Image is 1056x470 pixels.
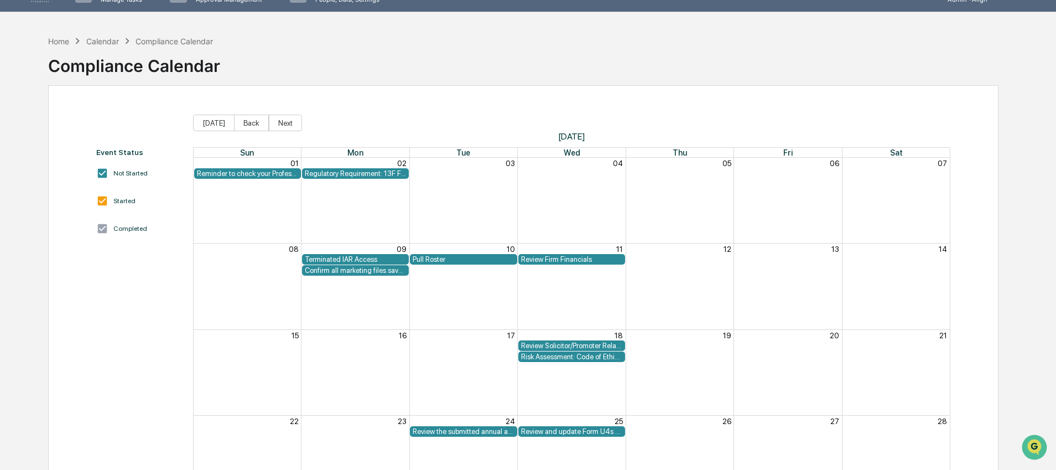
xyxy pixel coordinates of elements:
[98,180,121,189] span: [DATE]
[347,148,363,157] span: Mon
[22,226,71,237] span: Preclearance
[91,226,137,237] span: Attestations
[240,148,254,157] span: Sun
[7,243,74,263] a: 🔎Data Lookup
[399,331,407,340] button: 16
[722,417,731,426] button: 26
[305,169,406,178] div: Regulatory Requirement: 13F Filings DUE *Do we have to do anything for this or does TW do it?
[96,148,181,157] div: Event Status
[11,85,31,105] img: 1746055101610-c473b297-6a78-478c-a979-82029cc54cd1
[413,255,514,264] div: Pull Roster
[305,266,406,275] div: Confirm all marketing files saved and submitted for approval in greenboard
[830,417,839,426] button: 27
[506,159,515,168] button: 03
[521,353,622,361] div: Risk Assessment: Code of Ethics/IAR Review (workflow review only)
[613,159,623,168] button: 04
[939,245,947,254] button: 14
[521,342,622,350] div: Review Solicitor/Promoter Relationships and policies
[234,115,269,131] button: Back
[11,228,20,236] div: 🖐️
[34,180,90,189] span: [PERSON_NAME]
[80,228,89,236] div: 🗄️
[830,331,839,340] button: 20
[289,245,299,254] button: 08
[171,121,201,134] button: See all
[22,247,70,259] span: Data Lookup
[37,151,64,159] span: 8:53 AM
[723,331,731,340] button: 19
[136,37,213,46] div: Compliance Calendar
[938,159,947,168] button: 07
[398,417,407,426] button: 23
[110,275,134,283] span: Pylon
[615,417,623,426] button: 25
[890,148,903,157] span: Sat
[7,222,76,242] a: 🖐️Preclearance
[11,249,20,257] div: 🔎
[22,181,31,190] img: 1746055101610-c473b297-6a78-478c-a979-82029cc54cd1
[48,47,220,76] div: Compliance Calendar
[722,159,731,168] button: 05
[11,23,201,41] p: How can we help?
[1021,433,1050,463] iframe: Open customer support
[397,159,407,168] button: 02
[193,115,235,131] button: [DATE]
[564,148,580,157] span: Wed
[11,170,29,188] img: Jack Rasmussen
[290,159,299,168] button: 01
[197,169,298,178] div: Reminder to check your Professional Designation and IAR CE credits.
[23,85,43,105] img: 8933085812038_c878075ebb4cc5468115_72.jpg
[616,245,623,254] button: 11
[11,123,74,132] div: Past conversations
[50,96,152,105] div: We're available if you need us!
[290,417,299,426] button: 22
[521,427,622,436] div: Review and update Form U4s and Form ADV Part 2Bs (as needed)
[78,274,134,283] a: Powered byPylon
[831,245,839,254] button: 13
[507,245,515,254] button: 10
[506,417,515,426] button: 24
[939,331,947,340] button: 21
[193,131,951,142] span: [DATE]
[113,225,147,233] div: Completed
[413,427,514,436] div: Review the submitted annual attestations of access personnel
[615,331,623,340] button: 18
[50,85,181,96] div: Start new chat
[456,148,470,157] span: Tue
[113,197,136,205] div: Started
[86,37,119,46] div: Calendar
[92,180,96,189] span: •
[521,255,622,264] div: Review Firm Financials
[673,148,687,157] span: Thu
[724,245,731,254] button: 12
[188,88,201,101] button: Start new chat
[292,331,299,340] button: 15
[48,37,69,46] div: Home
[269,115,302,131] button: Next
[507,331,515,340] button: 17
[397,245,407,254] button: 09
[830,159,839,168] button: 06
[783,148,793,157] span: Fri
[76,222,142,242] a: 🗄️Attestations
[305,255,406,264] div: Terminated IAR Access
[938,417,947,426] button: 28
[113,169,148,177] div: Not Started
